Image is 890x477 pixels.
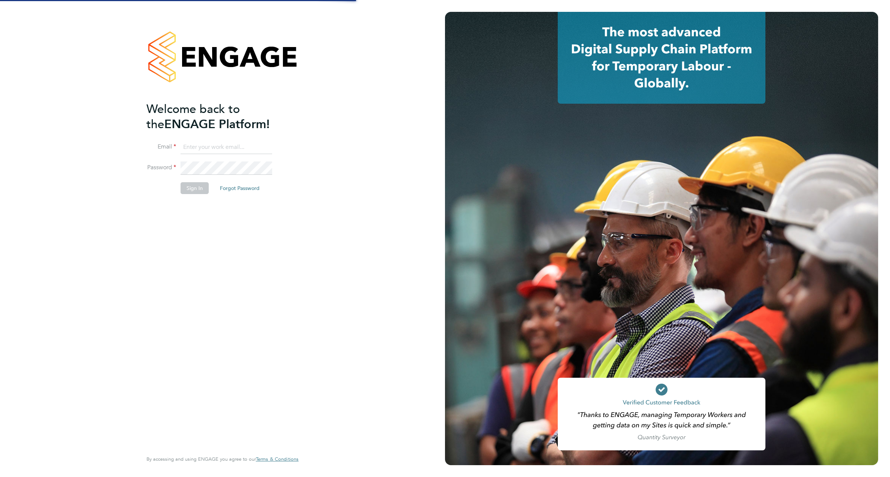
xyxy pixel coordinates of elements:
button: Forgot Password [214,182,266,194]
span: By accessing and using ENGAGE you agree to our [146,456,299,462]
input: Enter your work email... [181,141,272,154]
span: Terms & Conditions [256,456,299,462]
label: Email [146,143,176,151]
button: Sign In [181,182,209,194]
a: Terms & Conditions [256,456,299,462]
label: Password [146,164,176,171]
span: Welcome back to the [146,102,240,131]
h2: ENGAGE Platform! [146,101,291,132]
